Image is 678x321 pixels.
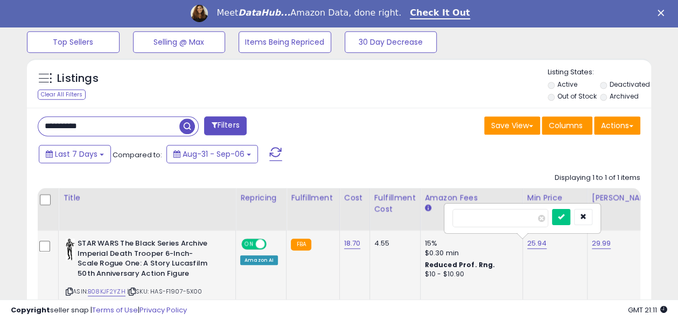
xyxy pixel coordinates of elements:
b: STAR WARS The Black Series Archive Imperial Death Trooper 6-Inch-Scale Rogue One: A Story Lucasfi... [78,239,208,281]
a: 25.94 [527,238,547,249]
a: 29.99 [592,238,611,249]
img: 41ObcruwfjL._SL40_.jpg [66,239,75,260]
div: [PERSON_NAME] [592,192,656,204]
div: Min Price [527,192,583,204]
div: 4.55 [374,239,412,248]
button: Save View [484,116,540,135]
span: 2025-09-14 21:11 GMT [628,305,667,315]
a: Terms of Use [92,305,138,315]
div: Close [658,10,668,16]
strong: Copyright [11,305,50,315]
div: Title [63,192,231,204]
div: seller snap | | [11,305,187,316]
a: B08KJF2YZH [88,287,125,296]
div: Fulfillment Cost [374,192,416,215]
button: Aug-31 - Sep-06 [166,145,258,163]
button: Items Being Repriced [239,31,331,53]
span: Columns [549,120,583,131]
small: FBA [291,239,311,250]
div: Clear All Filters [38,89,86,100]
label: Out of Stock [557,92,596,101]
div: Cost [344,192,365,204]
span: Aug-31 - Sep-06 [183,149,244,159]
a: Check It Out [410,8,470,19]
div: $0.30 min [425,248,514,258]
label: Active [557,80,577,89]
div: $10 - $10.90 [425,270,514,279]
button: Filters [204,116,246,135]
p: Listing States: [548,67,651,78]
button: Top Sellers [27,31,120,53]
span: ON [242,240,256,249]
button: 30 Day Decrease [345,31,437,53]
button: Columns [542,116,592,135]
div: Amazon AI [240,255,278,265]
small: Amazon Fees. [425,204,431,213]
label: Archived [610,92,639,101]
a: Privacy Policy [139,305,187,315]
span: Compared to: [113,150,162,160]
div: Repricing [240,192,282,204]
b: Reduced Prof. Rng. [425,260,495,269]
button: Actions [594,116,640,135]
div: 15% [425,239,514,248]
span: OFF [265,240,282,249]
div: Displaying 1 to 1 of 1 items [555,173,640,183]
span: Last 7 Days [55,149,97,159]
span: | SKU: HAS-F1907-5X00 [127,287,202,296]
div: Amazon Fees [425,192,518,204]
button: Selling @ Max [133,31,226,53]
h5: Listings [57,71,99,86]
div: Fulfillment [291,192,334,204]
img: Profile image for Georgie [191,5,208,22]
a: 18.70 [344,238,361,249]
button: Last 7 Days [39,145,111,163]
div: Meet Amazon Data, done right. [216,8,401,18]
label: Deactivated [610,80,650,89]
i: DataHub... [238,8,290,18]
